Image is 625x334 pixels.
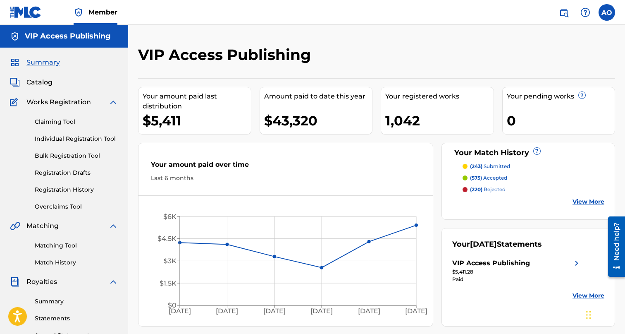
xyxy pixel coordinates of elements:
a: Summary [35,297,118,306]
tspan: [DATE] [310,307,333,315]
div: User Menu [599,4,615,21]
tspan: $6K [163,213,177,221]
p: submitted [470,163,510,170]
tspan: $0 [168,301,177,309]
tspan: $1.5K [160,279,177,287]
p: accepted [470,174,507,182]
iframe: Resource Center [602,212,625,281]
span: ? [534,148,540,154]
p: rejected [470,186,506,193]
div: Your Match History [452,147,604,159]
tspan: [DATE] [216,307,238,315]
span: Catalog [26,77,52,87]
img: Royalties [10,277,20,287]
span: Royalties [26,277,57,287]
div: $5,411.28 [452,268,582,276]
span: (220) [470,186,482,192]
a: Bulk Registration Tool [35,151,118,160]
tspan: [DATE] [169,307,191,315]
a: CatalogCatalog [10,77,52,87]
a: View More [573,197,604,206]
div: Drag [586,303,591,327]
a: Claiming Tool [35,118,118,126]
a: SummarySummary [10,58,60,67]
img: expand [108,277,118,287]
div: Your amount paid over time [151,160,420,174]
div: Last 6 months [151,174,420,183]
img: expand [108,221,118,231]
img: Catalog [10,77,20,87]
a: (243) submitted [463,163,604,170]
img: Accounts [10,31,20,41]
img: Top Rightsholder [74,7,83,17]
div: Help [577,4,594,21]
span: Works Registration [26,97,91,107]
tspan: [DATE] [263,307,286,315]
img: search [559,7,569,17]
span: ? [579,92,585,99]
span: Matching [26,221,59,231]
span: Summary [26,58,60,67]
tspan: [DATE] [358,307,380,315]
img: Summary [10,58,20,67]
iframe: Chat Widget [584,294,625,334]
a: View More [573,291,604,300]
a: Registration History [35,185,118,194]
div: Your Statements [452,239,542,250]
div: Your registered works [385,91,494,101]
a: Overclaims Tool [35,202,118,211]
tspan: [DATE] [405,307,427,315]
a: (575) accepted [463,174,604,182]
a: Registration Drafts [35,168,118,177]
div: Your pending works [507,91,615,101]
img: Works Registration [10,97,21,107]
img: MLC Logo [10,6,42,18]
a: (220) rejected [463,186,604,193]
div: $5,411 [143,111,251,130]
div: Amount paid to date this year [264,91,372,101]
img: right chevron icon [572,258,582,268]
tspan: $3K [164,257,177,265]
tspan: $4.5K [157,235,177,243]
div: Your amount paid last distribution [143,91,251,111]
div: 1,042 [385,111,494,130]
h5: VIP Access Publishing [25,31,111,41]
span: (575) [470,175,482,181]
div: VIP Access Publishing [452,258,530,268]
div: Paid [452,276,582,283]
a: VIP Access Publishingright chevron icon$5,411.28Paid [452,258,582,283]
img: expand [108,97,118,107]
span: Member [88,7,117,17]
a: Matching Tool [35,241,118,250]
img: Matching [10,221,20,231]
span: (243) [470,163,482,169]
div: $43,320 [264,111,372,130]
div: 0 [507,111,615,130]
a: Statements [35,314,118,323]
span: [DATE] [470,240,497,249]
a: Individual Registration Tool [35,135,118,143]
a: Public Search [556,4,572,21]
h2: VIP Access Publishing [138,46,315,64]
a: Match History [35,258,118,267]
img: help [580,7,590,17]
